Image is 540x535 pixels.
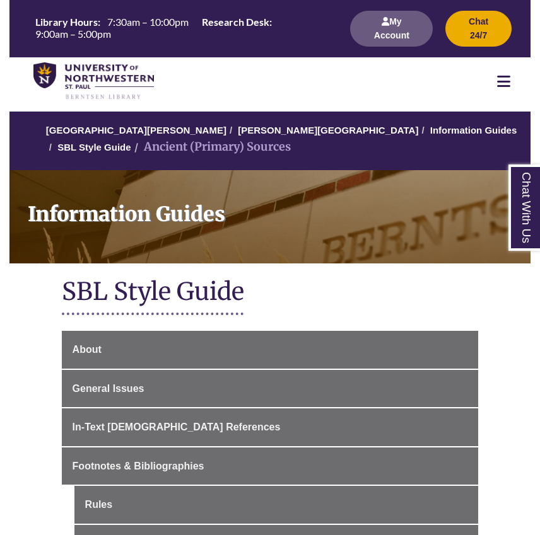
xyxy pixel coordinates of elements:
[350,30,433,40] a: My Account
[430,125,517,135] a: Information Guides
[33,62,154,100] img: UNWSP Library Logo
[74,486,479,524] a: Rules
[73,422,281,432] span: In-Text [DEMOGRAPHIC_DATA] References
[35,28,111,40] span: 9:00am – 5:00pm
[30,14,336,41] table: Hours Today
[73,383,144,394] span: General Issues
[30,14,336,42] a: Hours Today
[62,447,479,485] a: Footnotes & Bibliographies
[62,331,479,369] a: About
[62,276,479,309] h1: SBL Style Guide
[445,30,512,40] a: Chat 24/7
[9,170,531,263] a: Information Guides
[57,142,131,152] a: SBL Style Guide
[238,125,418,135] a: [PERSON_NAME][GEOGRAPHIC_DATA]
[46,125,226,135] a: [GEOGRAPHIC_DATA][PERSON_NAME]
[62,408,479,446] a: In-Text [DEMOGRAPHIC_DATA] References
[131,138,291,156] li: Ancient (Primary) Sources
[30,14,102,28] th: Library Hours:
[445,11,512,47] button: Chat 24/7
[107,16,189,28] span: 7:30am – 10:00pm
[350,11,433,47] button: My Account
[62,370,479,408] a: General Issues
[73,461,204,471] span: Footnotes & Bibliographies
[73,344,102,355] span: About
[197,14,274,28] th: Research Desk:
[20,170,531,247] h1: Information Guides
